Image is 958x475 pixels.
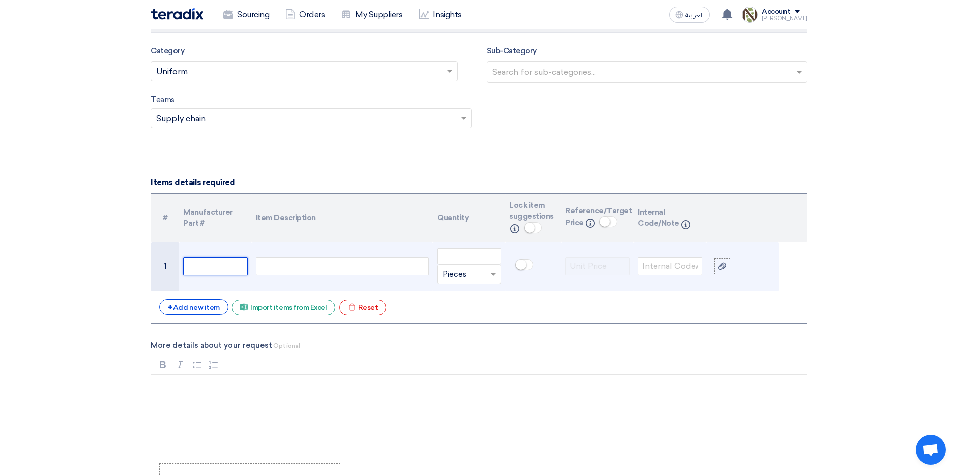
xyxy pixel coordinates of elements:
[437,248,501,264] input: Amount
[151,340,807,351] label: More details about your request
[168,303,173,312] span: +
[159,299,228,315] div: Add new item
[433,194,505,243] th: Quantity
[179,194,251,243] th: Manufacturer Part #
[151,8,203,20] img: Teradix logo
[151,45,184,57] label: Category
[638,257,702,275] input: Internal Code/Note
[339,300,387,315] div: Reset
[252,194,433,243] th: Item Description
[762,16,807,21] div: [PERSON_NAME]
[565,206,632,228] span: Reference/Target Price
[256,257,429,275] div: Name
[151,177,235,189] label: Items details required
[151,375,807,455] div: Rich Text Editor, main
[638,208,679,228] span: Internal Code/Note
[333,4,410,26] a: My Suppliers
[183,257,247,275] input: Model Number
[151,94,175,106] label: Teams
[232,300,335,315] div: Import items from Excel
[762,8,791,16] div: Account
[742,7,758,23] img: Screenshot___1756930143446.png
[151,242,179,291] td: 1
[487,45,537,57] label: Sub-Category
[509,201,554,221] span: Lock item suggestions
[151,194,179,243] th: Serial Number
[215,4,277,26] a: Sourcing
[669,7,710,23] button: العربية
[273,342,300,349] span: Optional
[277,4,333,26] a: Orders
[565,257,630,275] input: Unit Price
[916,435,946,465] div: Open chat
[685,12,704,19] span: العربية
[411,4,470,26] a: Insights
